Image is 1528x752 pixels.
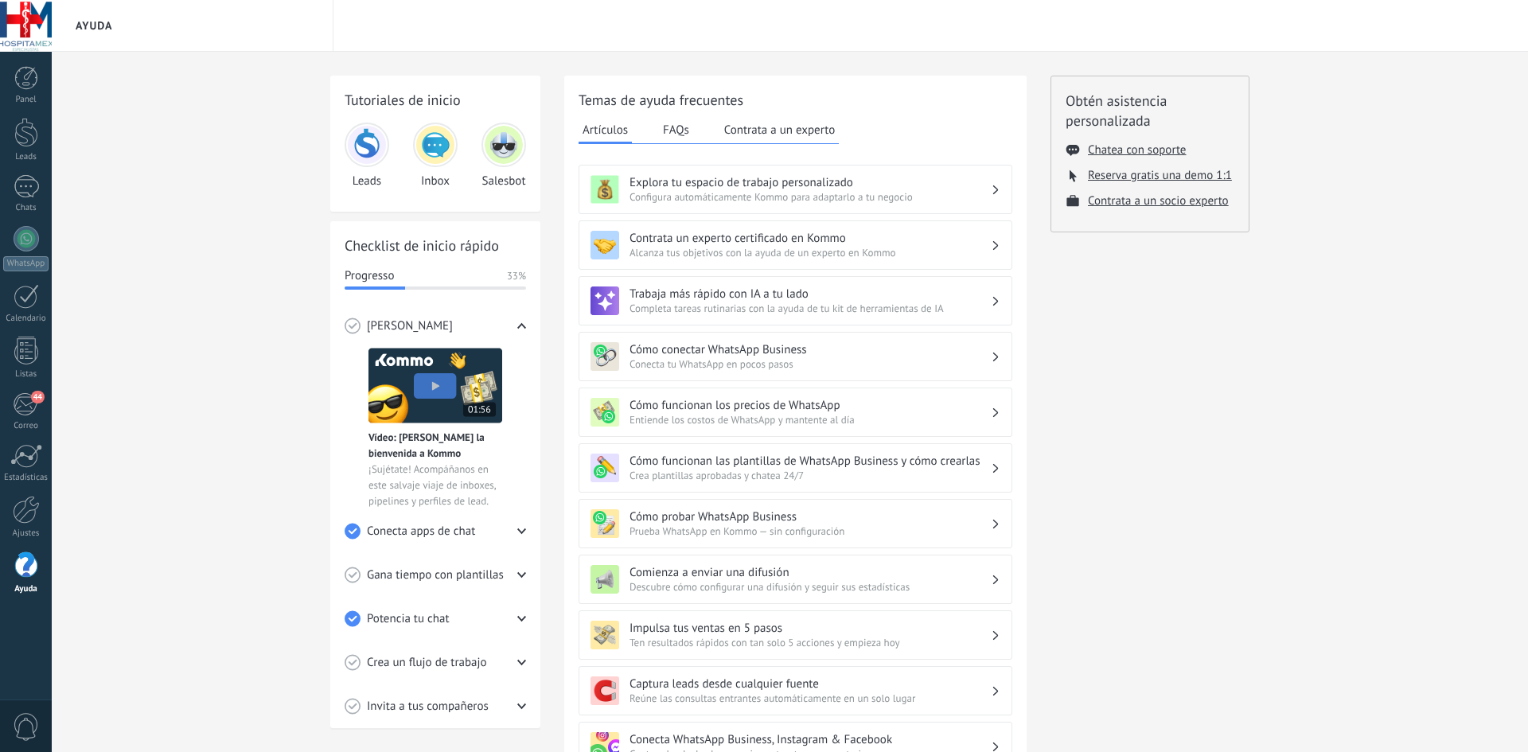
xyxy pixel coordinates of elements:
div: Ayuda [3,584,49,594]
span: ¡Sujétate! Acompáñanos en este salvaje viaje de inboxes, pipelines y perfiles de lead. [368,462,502,509]
button: Contrata a un experto [720,118,839,142]
div: Listas [3,369,49,380]
div: Calendario [3,314,49,324]
h2: Obtén asistencia personalizada [1066,91,1234,131]
h3: Cómo probar WhatsApp Business [630,509,991,524]
span: Prueba WhatsApp en Kommo — sin configuración [630,524,991,538]
span: [PERSON_NAME] [367,318,453,334]
span: Conecta apps de chat [367,524,475,540]
h3: Comienza a enviar una difusión [630,565,991,580]
span: Configura automáticamente Kommo para adaptarlo a tu negocio [630,190,991,204]
button: FAQs [659,118,693,142]
button: Reserva gratis una demo 1:1 [1088,168,1232,183]
span: Vídeo: [PERSON_NAME] la bienvenida a Kommo [368,430,502,462]
div: WhatsApp [3,256,49,271]
div: Ajustes [3,528,49,539]
h3: Conecta WhatsApp Business, Instagram & Facebook [630,732,991,747]
h3: Captura leads desde cualquier fuente [630,676,991,692]
span: Conecta tu WhatsApp en pocos pasos [630,357,991,371]
h3: Cómo funcionan los precios de WhatsApp [630,398,991,413]
span: Alcanza tus objetivos con la ayuda de un experto en Kommo [630,246,991,259]
button: Contrata a un socio experto [1088,193,1229,208]
h2: Temas de ayuda frecuentes [579,90,1012,110]
div: Salesbot [481,123,526,189]
span: Progresso [345,268,394,284]
span: Crea plantillas aprobadas y chatea 24/7 [630,469,991,482]
div: Leads [3,152,49,162]
span: Crea un flujo de trabajo [367,655,487,671]
h3: Cómo funcionan las plantillas de WhatsApp Business y cómo crearlas [630,454,991,469]
h3: Cómo conectar WhatsApp Business [630,342,991,357]
div: Inbox [413,123,458,189]
h3: Contrata un experto certificado en Kommo [630,231,991,246]
h2: Tutoriales de inicio [345,90,526,110]
span: Descubre cómo configurar una difusión y seguir sus estadísticas [630,580,991,594]
img: Meet video [368,348,502,423]
h3: Trabaja más rápido con IA a tu lado [630,286,991,302]
span: Completa tareas rutinarias con la ayuda de tu kit de herramientas de IA [630,302,991,315]
span: 44 [31,391,45,403]
h3: Explora tu espacio de trabajo personalizado [630,175,991,190]
div: Leads [345,123,389,189]
h2: Checklist de inicio rápido [345,236,526,255]
span: 33% [507,268,526,284]
div: Panel [3,95,49,105]
button: Chatea con soporte [1088,142,1186,158]
span: Entiende los costos de WhatsApp y mantente al día [630,413,991,427]
span: Gana tiempo con plantillas [367,567,504,583]
div: Chats [3,203,49,213]
span: Potencia tu chat [367,611,450,627]
span: Invita a tus compañeros [367,699,489,715]
button: Artículos [579,118,632,144]
h3: Impulsa tus ventas en 5 pasos [630,621,991,636]
div: Estadísticas [3,473,49,483]
span: Ten resultados rápidos con tan solo 5 acciones y empieza hoy [630,636,991,649]
div: Correo [3,421,49,431]
span: Reúne las consultas entrantes automáticamente en un solo lugar [630,692,991,705]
